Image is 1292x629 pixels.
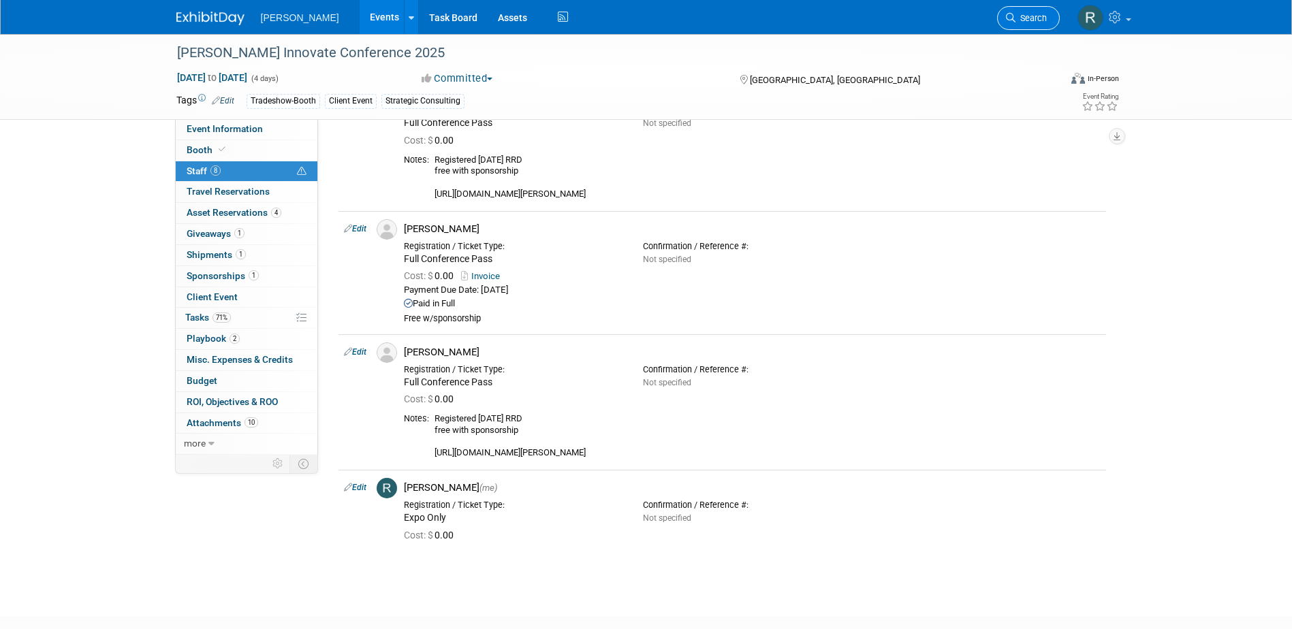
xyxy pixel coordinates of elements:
span: Travel Reservations [187,186,270,197]
div: Registration / Ticket Type: [404,500,623,511]
div: Notes: [404,155,429,165]
span: 0.00 [404,530,459,541]
span: 1 [249,270,259,280]
td: Personalize Event Tab Strip [266,455,290,472]
span: Budget [187,375,217,386]
div: Paid in Full [404,298,1101,310]
div: Confirmation / Reference #: [643,364,862,375]
span: 4 [271,208,281,218]
a: Asset Reservations4 [176,203,317,223]
a: Event Information [176,119,317,140]
span: Cost: $ [404,270,435,281]
i: Booth reservation complete [219,146,225,153]
div: Client Event [325,94,377,108]
a: Budget [176,371,317,391]
div: Registered [DATE] RRD free with sponsorship [URL][DOMAIN_NAME][PERSON_NAME] [435,413,1101,458]
div: Payment Due Date: [DATE] [404,285,1101,296]
span: 2 [230,334,240,344]
span: Booth [187,144,228,155]
button: Committed [417,71,498,86]
span: Attachments [187,417,258,428]
span: [PERSON_NAME] [261,12,339,23]
div: Registration / Ticket Type: [404,241,623,252]
div: [PERSON_NAME] [404,481,1101,494]
span: Staff [187,165,221,176]
a: Client Event [176,287,317,308]
a: Playbook2 [176,329,317,349]
span: Not specified [643,378,691,387]
div: Registration / Ticket Type: [404,364,623,375]
span: more [184,438,206,449]
div: Event Format [979,71,1120,91]
span: Search [1015,13,1047,23]
span: Shipments [187,249,246,260]
span: Tasks [185,312,231,323]
td: Tags [176,93,234,109]
span: [DATE] [DATE] [176,71,248,84]
span: (4 days) [250,74,279,83]
a: Edit [344,483,366,492]
div: Free w/sponsorship [404,313,1101,325]
div: Strategic Consulting [381,94,464,108]
div: Full Conference Pass [404,376,623,389]
span: Event Information [187,123,263,134]
span: 10 [245,417,258,428]
span: 1 [236,249,246,259]
span: Not specified [643,513,691,523]
span: Not specified [643,118,691,128]
div: Expo Only [404,512,623,524]
div: Notes: [404,413,429,424]
span: 0.00 [404,135,459,146]
span: Client Event [187,291,238,302]
div: Full Conference Pass [404,117,623,129]
a: Booth [176,140,317,161]
span: Potential Scheduling Conflict -- at least one attendee is tagged in another overlapping event. [297,165,306,178]
div: Registered [DATE] RRD free with sponsorship [URL][DOMAIN_NAME][PERSON_NAME] [435,155,1101,199]
a: Travel Reservations [176,182,317,202]
img: Associate-Profile-5.png [377,342,397,363]
a: Giveaways1 [176,224,317,244]
div: [PERSON_NAME] Innovate Conference 2025 [172,41,1039,65]
span: Cost: $ [404,393,435,404]
span: Playbook [187,333,240,344]
a: Tasks71% [176,308,317,328]
span: Not specified [643,255,691,264]
span: Sponsorships [187,270,259,281]
div: In-Person [1087,74,1119,84]
span: Misc. Expenses & Credits [187,354,293,365]
span: [GEOGRAPHIC_DATA], [GEOGRAPHIC_DATA] [750,75,920,85]
span: Cost: $ [404,530,435,541]
span: (me) [479,483,497,493]
span: 1 [234,228,245,238]
a: Edit [344,347,366,357]
a: Sponsorships1 [176,266,317,287]
img: Format-Inperson.png [1071,73,1085,84]
img: Rebecca Deis [1077,5,1103,31]
span: Asset Reservations [187,207,281,218]
a: more [176,434,317,454]
a: ROI, Objectives & ROO [176,392,317,413]
span: ROI, Objectives & ROO [187,396,278,407]
span: Giveaways [187,228,245,239]
div: Full Conference Pass [404,253,623,265]
a: Edit [344,224,366,233]
a: Search [997,6,1060,30]
img: ExhibitDay [176,12,245,25]
span: to [206,72,219,83]
div: Confirmation / Reference #: [643,241,862,252]
span: Cost: $ [404,135,435,146]
span: 0.00 [404,270,459,281]
span: 0.00 [404,393,459,404]
img: Associate-Profile-5.png [377,219,397,240]
div: Confirmation / Reference #: [643,500,862,511]
div: Tradeshow-Booth [247,94,320,108]
a: Edit [212,96,234,106]
a: Shipments1 [176,245,317,265]
img: R.jpg [377,478,397,498]
td: Toggle Event Tabs [289,455,317,472]
a: Attachments10 [176,413,317,434]
a: Invoice [461,271,505,281]
div: [PERSON_NAME] [404,346,1101,359]
span: 71% [212,312,231,323]
span: 8 [210,165,221,176]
